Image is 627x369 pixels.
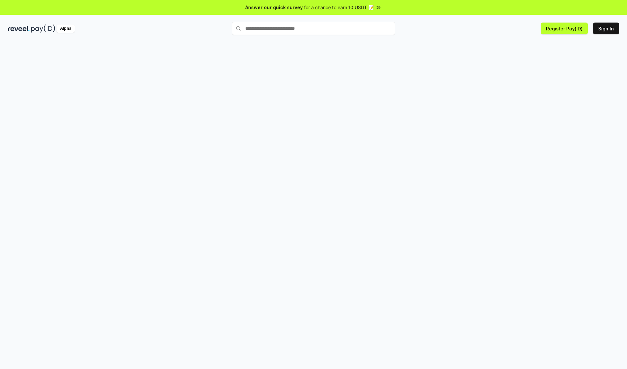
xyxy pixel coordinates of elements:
span: Answer our quick survey [245,4,303,11]
img: pay_id [31,25,55,33]
div: Alpha [56,25,75,33]
span: for a chance to earn 10 USDT 📝 [304,4,374,11]
button: Register Pay(ID) [541,23,588,34]
button: Sign In [593,23,619,34]
img: reveel_dark [8,25,30,33]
